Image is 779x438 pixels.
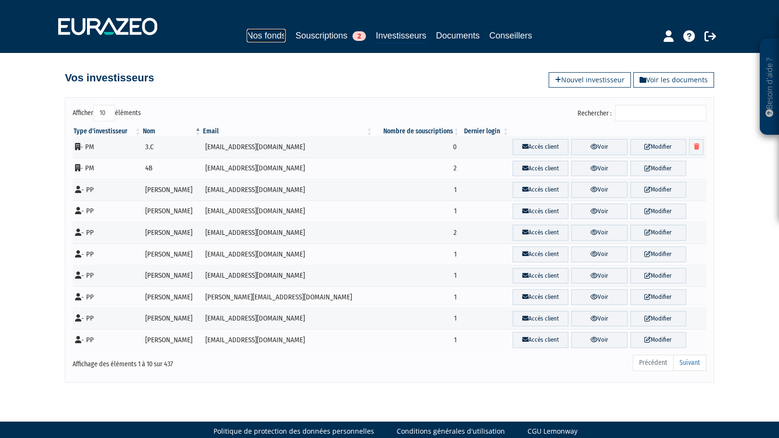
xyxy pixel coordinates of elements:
[373,201,460,222] td: 1
[202,308,373,330] td: [EMAIL_ADDRESS][DOMAIN_NAME]
[436,29,480,42] a: Documents
[490,29,532,42] a: Conseillers
[571,182,627,198] a: Voir
[630,289,686,305] a: Modifier
[513,246,568,262] a: Accès client
[142,244,202,265] td: [PERSON_NAME]
[630,246,686,262] a: Modifier
[352,31,366,41] span: 2
[571,332,627,348] a: Voir
[571,289,627,305] a: Voir
[630,161,686,177] a: Modifier
[73,179,142,201] td: - PP
[142,308,202,330] td: [PERSON_NAME]
[373,179,460,201] td: 1
[630,182,686,198] a: Modifier
[571,204,627,219] a: Voir
[633,72,714,88] a: Voir les documents
[513,289,568,305] a: Accès client
[142,222,202,244] td: [PERSON_NAME]
[142,158,202,180] td: 4B
[513,182,568,198] a: Accès client
[142,286,202,308] td: [PERSON_NAME]
[373,329,460,351] td: 1
[142,127,202,136] th: Nom : activer pour trier la colonne par ordre d&eacute;croissant
[673,355,706,371] a: Suivant
[513,311,568,327] a: Accès client
[373,158,460,180] td: 2
[142,179,202,201] td: [PERSON_NAME]
[630,139,686,155] a: Modifier
[630,332,686,348] a: Modifier
[73,265,142,287] td: - PP
[578,105,706,121] label: Rechercher :
[549,72,631,88] a: Nouvel investisseur
[202,244,373,265] td: [EMAIL_ADDRESS][DOMAIN_NAME]
[214,426,374,436] a: Politique de protection des données personnelles
[630,225,686,241] a: Modifier
[376,29,426,44] a: Investisseurs
[571,225,627,241] a: Voir
[397,426,505,436] a: Conditions générales d'utilisation
[373,286,460,308] td: 1
[571,246,627,262] a: Voir
[142,201,202,222] td: [PERSON_NAME]
[630,311,686,327] a: Modifier
[513,161,568,177] a: Accès client
[73,222,142,244] td: - PP
[373,244,460,265] td: 1
[513,332,568,348] a: Accès client
[373,265,460,287] td: 1
[93,105,115,121] select: Afficheréléments
[73,286,142,308] td: - PP
[73,329,142,351] td: - PP
[58,18,157,35] img: 1732889491-logotype_eurazeo_blanc_rvb.png
[571,311,627,327] a: Voir
[73,244,142,265] td: - PP
[73,354,328,369] div: Affichage des éléments 1 à 10 sur 437
[513,139,568,155] a: Accès client
[571,268,627,284] a: Voir
[202,222,373,244] td: [EMAIL_ADDRESS][DOMAIN_NAME]
[615,105,706,121] input: Rechercher :
[202,286,373,308] td: [PERSON_NAME][EMAIL_ADDRESS][DOMAIN_NAME]
[202,127,373,136] th: Email : activer pour trier la colonne par ordre croissant
[295,29,366,42] a: Souscriptions2
[689,139,704,155] a: Supprimer
[142,329,202,351] td: [PERSON_NAME]
[73,201,142,222] td: - PP
[373,222,460,244] td: 2
[630,268,686,284] a: Modifier
[571,161,627,177] a: Voir
[142,265,202,287] td: [PERSON_NAME]
[202,265,373,287] td: [EMAIL_ADDRESS][DOMAIN_NAME]
[513,268,568,284] a: Accès client
[73,105,141,121] label: Afficher éléments
[630,204,686,219] a: Modifier
[510,127,706,136] th: &nbsp;
[373,136,460,158] td: 0
[202,329,373,351] td: [EMAIL_ADDRESS][DOMAIN_NAME]
[202,158,373,180] td: [EMAIL_ADDRESS][DOMAIN_NAME]
[142,136,202,158] td: 3.C
[73,136,142,158] td: - PM
[373,127,460,136] th: Nombre de souscriptions : activer pour trier la colonne par ordre croissant
[202,201,373,222] td: [EMAIL_ADDRESS][DOMAIN_NAME]
[73,308,142,330] td: - PP
[764,44,775,130] p: Besoin d'aide ?
[65,72,154,84] h4: Vos investisseurs
[460,127,510,136] th: Dernier login : activer pour trier la colonne par ordre croissant
[571,139,627,155] a: Voir
[513,225,568,241] a: Accès client
[247,29,286,42] a: Nos fonds
[73,127,142,136] th: Type d'investisseur : activer pour trier la colonne par ordre croissant
[73,158,142,180] td: - PM
[528,426,578,436] a: CGU Lemonway
[202,179,373,201] td: [EMAIL_ADDRESS][DOMAIN_NAME]
[373,308,460,330] td: 1
[202,136,373,158] td: [EMAIL_ADDRESS][DOMAIN_NAME]
[513,204,568,219] a: Accès client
